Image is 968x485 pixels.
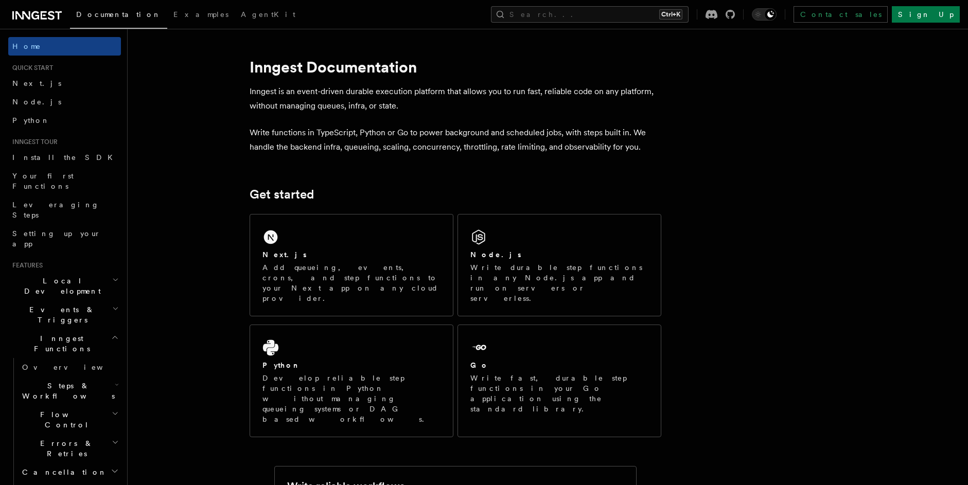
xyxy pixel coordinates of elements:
[752,8,777,21] button: Toggle dark mode
[8,272,121,300] button: Local Development
[892,6,960,23] a: Sign Up
[22,363,128,371] span: Overview
[8,148,121,167] a: Install the SDK
[8,111,121,130] a: Python
[8,93,121,111] a: Node.js
[794,6,888,23] a: Contact sales
[12,153,119,161] span: Install the SDK
[12,116,50,124] span: Python
[8,74,121,93] a: Next.js
[8,300,121,329] button: Events & Triggers
[250,214,453,316] a: Next.jsAdd queueing, events, crons, and step functions to your Next app on any cloud provider.
[8,138,58,146] span: Inngest tour
[8,329,121,358] button: Inngest Functions
[262,262,441,303] p: Add queueing, events, crons, and step functions to your Next app on any cloud provider.
[18,405,121,434] button: Flow Control
[250,125,661,154] p: Write functions in TypeScript, Python or Go to power background and scheduled jobs, with steps bu...
[18,438,112,459] span: Errors & Retries
[18,376,121,405] button: Steps & Workflows
[8,37,121,56] a: Home
[8,304,112,325] span: Events & Triggers
[18,381,115,401] span: Steps & Workflows
[18,358,121,376] a: Overview
[470,262,648,303] p: Write durable step functions in any Node.js app and run on servers or serverless.
[12,172,74,190] span: Your first Functions
[457,214,661,316] a: Node.jsWrite durable step functions in any Node.js app and run on servers or serverless.
[8,261,43,270] span: Features
[8,224,121,253] a: Setting up your app
[18,409,112,430] span: Flow Control
[12,98,61,106] span: Node.js
[250,187,314,202] a: Get started
[250,84,661,113] p: Inngest is an event-driven durable execution platform that allows you to run fast, reliable code ...
[8,167,121,195] a: Your first Functions
[12,79,61,87] span: Next.js
[457,325,661,437] a: GoWrite fast, durable step functions in your Go application using the standard library.
[167,3,235,28] a: Examples
[262,373,441,424] p: Develop reliable step functions in Python without managing queueing systems or DAG based workflows.
[8,195,121,224] a: Leveraging Steps
[18,467,107,477] span: Cancellation
[8,333,111,354] span: Inngest Functions
[470,360,489,370] h2: Go
[262,249,307,260] h2: Next.js
[491,6,689,23] button: Search...Ctrl+K
[250,58,661,76] h1: Inngest Documentation
[262,360,301,370] h2: Python
[12,41,41,51] span: Home
[470,249,521,260] h2: Node.js
[470,373,648,414] p: Write fast, durable step functions in your Go application using the standard library.
[12,201,99,219] span: Leveraging Steps
[173,10,228,19] span: Examples
[8,276,112,296] span: Local Development
[8,64,53,72] span: Quick start
[12,229,101,248] span: Setting up your app
[250,325,453,437] a: PythonDevelop reliable step functions in Python without managing queueing systems or DAG based wo...
[241,10,295,19] span: AgentKit
[70,3,167,29] a: Documentation
[235,3,302,28] a: AgentKit
[76,10,161,19] span: Documentation
[18,434,121,463] button: Errors & Retries
[659,9,682,20] kbd: Ctrl+K
[18,463,121,481] button: Cancellation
